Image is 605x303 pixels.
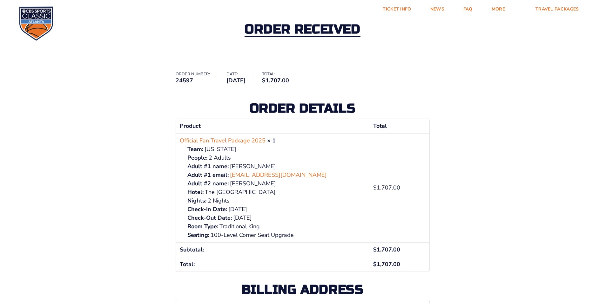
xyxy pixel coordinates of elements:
[245,23,360,37] h2: Order received
[187,145,203,154] strong: Team:
[369,119,429,133] th: Total
[180,136,266,145] a: Official Fan Travel Package 2025
[187,145,366,154] p: [US_STATE]
[176,242,370,257] th: Subtotal:
[187,196,206,205] strong: Nights:
[187,188,204,196] strong: Hotel:
[187,205,227,214] strong: Check-In Date:
[373,260,377,268] span: $
[187,154,366,162] p: 2 Adults
[187,222,218,231] strong: Room Type:
[187,154,207,162] strong: People:
[187,231,209,239] strong: Seating:
[187,196,366,205] p: 2 Nights
[176,72,218,85] li: Order number:
[176,76,210,85] strong: 24597
[226,72,254,85] li: Date:
[176,283,430,296] h2: Billing address
[373,184,400,191] bdi: 1,707.00
[267,137,276,144] strong: × 1
[187,214,366,222] p: [DATE]
[187,179,229,188] strong: Adult #2 name:
[187,188,366,196] p: The [GEOGRAPHIC_DATA]
[373,260,400,268] span: 1,707.00
[187,214,232,222] strong: Check-Out Date:
[373,246,377,253] span: $
[176,257,370,272] th: Total:
[176,102,430,115] h2: Order details
[187,205,366,214] p: [DATE]
[187,231,366,239] p: 100-Level Corner Seat Upgrade
[187,162,366,171] p: [PERSON_NAME]
[187,162,229,171] strong: Adult #1 name:
[230,171,327,179] a: [EMAIL_ADDRESS][DOMAIN_NAME]
[19,6,53,41] img: CBS Sports Classic
[187,179,366,188] p: [PERSON_NAME]
[262,77,289,84] bdi: 1,707.00
[262,77,266,84] span: $
[262,72,297,85] li: Total:
[373,246,400,253] span: 1,707.00
[187,171,229,179] strong: Adult #1 email:
[226,76,245,85] strong: [DATE]
[176,119,370,133] th: Product
[187,222,366,231] p: Traditional King
[373,184,377,191] span: $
